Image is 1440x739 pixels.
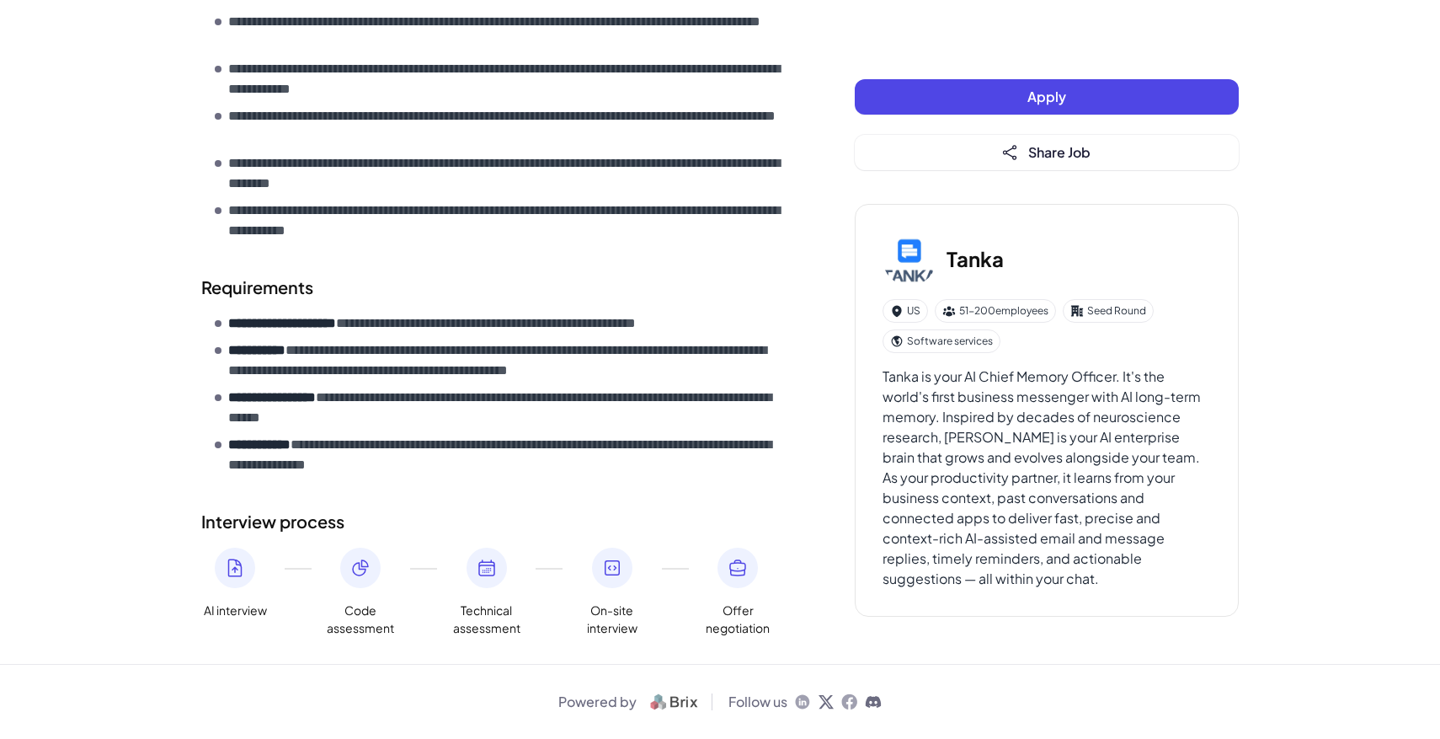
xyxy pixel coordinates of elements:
img: Ta [883,232,936,286]
span: Offer negotiation [704,602,771,637]
div: US [883,299,928,323]
span: Powered by [558,692,637,712]
div: Tanka is your AI Chief Memory Officer. It's the world's first business messenger with AI long-ter... [883,367,1211,589]
div: Seed Round [1063,299,1154,323]
span: On-site interview [579,602,646,637]
span: Follow us [728,692,787,712]
button: Share Job [855,135,1239,170]
span: AI interview [204,602,267,619]
div: 51-200 employees [935,299,1056,323]
div: Software services [883,329,1000,353]
img: logo [643,692,705,712]
span: Technical assessment [453,602,520,637]
span: Apply [1027,88,1066,105]
h3: Tanka [947,244,1004,274]
span: Code assessment [327,602,394,637]
h2: Interview process [201,509,787,534]
span: Share Job [1028,143,1091,161]
button: Apply [855,79,1239,115]
h2: Requirements [201,275,787,300]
